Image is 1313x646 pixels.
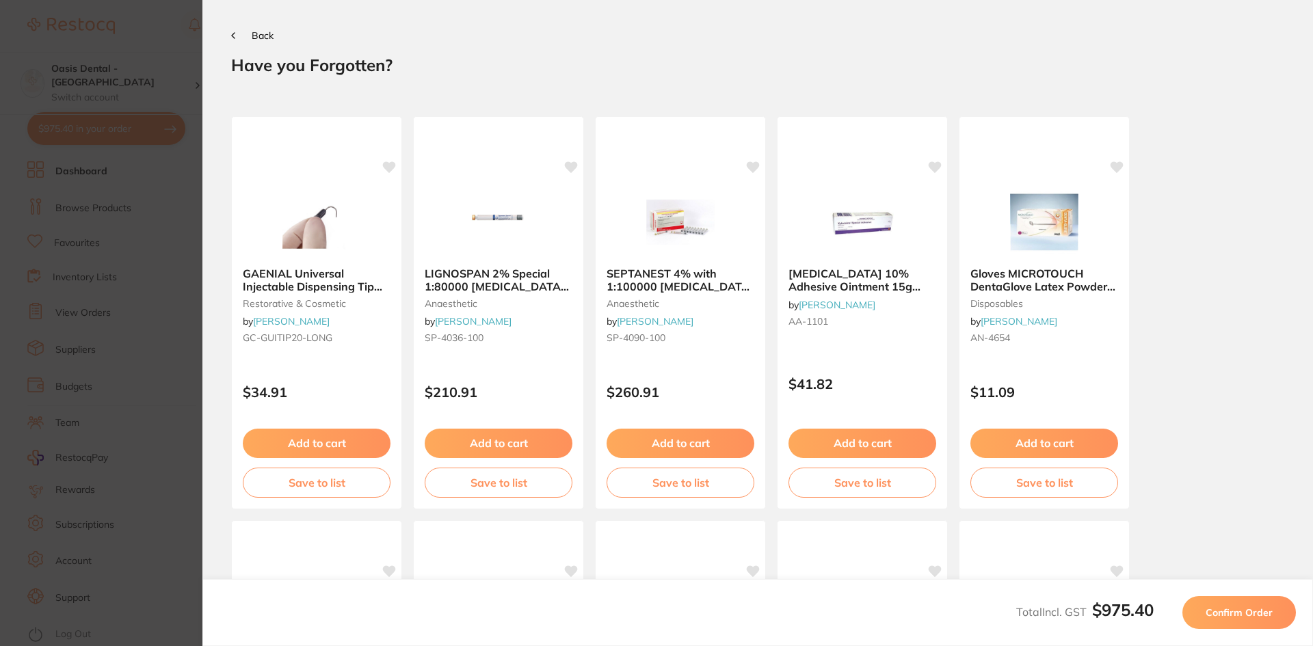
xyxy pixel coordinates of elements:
[425,315,512,327] span: by
[425,267,572,293] b: LIGNOSPAN 2% Special 1:80000 adrenalin 2.2ml 2xBox 50 Blue
[243,468,390,498] button: Save to list
[425,332,572,343] small: SP-4036-100
[454,188,543,256] img: LIGNOSPAN 2% Special 1:80000 adrenalin 2.2ml 2xBox 50 Blue
[425,298,572,309] small: anaesthetic
[425,468,572,498] button: Save to list
[788,299,875,311] span: by
[1000,188,1089,256] img: Gloves MICROTOUCH DentaGlove Latex Powder Free Small x 100
[970,315,1057,327] span: by
[1016,605,1154,619] span: Total Incl. GST
[231,55,1284,75] h2: Have you Forgotten?
[607,315,693,327] span: by
[231,30,274,41] button: Back
[788,376,936,392] p: $41.82
[607,332,754,343] small: SP-4090-100
[818,188,907,256] img: XYLOCAINE 10% Adhesive Ointment 15g Tube Topical
[243,298,390,309] small: restorative & cosmetic
[425,429,572,457] button: Add to cart
[1092,600,1154,620] b: $975.40
[253,315,330,327] a: [PERSON_NAME]
[607,468,754,498] button: Save to list
[243,267,390,293] b: GAENIAL Universal Injectable Dispensing Tip Long Needle x20
[607,429,754,457] button: Add to cart
[970,267,1118,293] b: Gloves MICROTOUCH DentaGlove Latex Powder Free Small x 100
[788,429,936,457] button: Add to cart
[981,315,1057,327] a: [PERSON_NAME]
[425,384,572,400] p: $210.91
[607,384,754,400] p: $260.91
[799,299,875,311] a: [PERSON_NAME]
[243,429,390,457] button: Add to cart
[1182,596,1296,629] button: Confirm Order
[970,429,1118,457] button: Add to cart
[252,29,274,42] span: Back
[788,468,936,498] button: Save to list
[970,468,1118,498] button: Save to list
[788,267,936,293] b: XYLOCAINE 10% Adhesive Ointment 15g Tube Topical
[243,384,390,400] p: $34.91
[788,316,936,327] small: AA-1101
[1206,606,1273,619] span: Confirm Order
[243,315,330,327] span: by
[607,298,754,309] small: anaesthetic
[970,384,1118,400] p: $11.09
[243,332,390,343] small: GC-GUITIP20-LONG
[435,315,512,327] a: [PERSON_NAME]
[607,267,754,293] b: SEPTANEST 4% with 1:100000 adrenalin 2.2ml 2xBox 50 GOLD
[617,315,693,327] a: [PERSON_NAME]
[272,188,361,256] img: GAENIAL Universal Injectable Dispensing Tip Long Needle x20
[636,188,725,256] img: SEPTANEST 4% with 1:100000 adrenalin 2.2ml 2xBox 50 GOLD
[970,332,1118,343] small: AN-4654
[970,298,1118,309] small: disposables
